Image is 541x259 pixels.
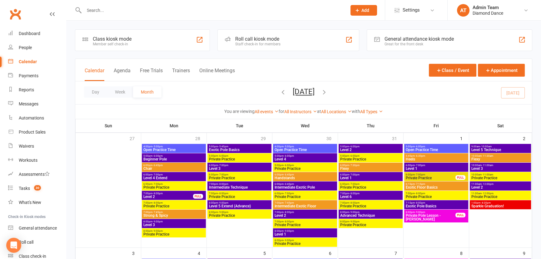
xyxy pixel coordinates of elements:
div: Payments [19,73,38,78]
span: - 6:00pm [284,155,294,157]
span: - 7:00pm [349,173,360,176]
div: Class kiosk mode [93,36,132,42]
button: Calendar [85,68,104,81]
span: Private Practice [274,223,336,227]
span: - 7:45pm [284,201,294,204]
span: 10:00am [471,155,530,157]
span: Handstands [274,176,336,180]
div: 30 [326,133,338,143]
span: - 9:00pm [349,211,360,214]
div: 1 [460,133,469,143]
a: General attendance kiosk mode [8,221,66,235]
span: 6:00pm [143,173,205,176]
span: - 6:45pm [152,164,163,167]
span: - 8:00pm [284,211,294,214]
button: Add [350,5,377,16]
div: 3 [132,248,141,258]
a: Dashboard [8,27,66,41]
div: FULL [455,213,465,217]
span: - 12:00pm [482,192,494,195]
span: 8:00pm [209,211,270,214]
span: - 9:00pm [152,220,163,223]
span: 5:00pm [340,145,401,148]
a: Payments [8,69,66,83]
span: 6:00pm [274,183,336,185]
span: 6:00pm [340,164,401,167]
span: Level 2 [471,185,530,189]
span: Level 3 [471,167,530,170]
button: Online Meetings [199,68,235,81]
span: Private Practice [209,157,270,161]
span: 8:00pm [274,230,336,232]
div: Roll call kiosk mode [235,36,280,42]
span: - 9:00pm [284,230,294,232]
span: 1:00pm [471,201,530,204]
a: Roll call [8,235,66,249]
div: Open Intercom Messenger [6,238,21,253]
span: - 8:00pm [218,192,228,195]
th: Mon [141,119,207,132]
button: Class / Event [429,64,476,77]
span: 7:00pm [143,192,193,195]
span: - 8:00pm [415,201,425,204]
div: 9 [523,248,532,258]
span: 8:00pm [274,239,336,242]
button: [DATE] [293,87,315,96]
span: Level 3 [209,167,270,170]
a: Waivers [8,139,66,153]
span: 6:00pm [405,173,456,176]
button: Day [84,86,107,98]
div: General attendance [19,226,57,231]
div: Assessments [19,172,50,177]
span: Flexy [340,167,401,170]
span: Strong & Spicy [143,214,205,217]
div: Waivers [19,144,34,149]
span: 8:00pm [209,201,270,204]
span: - 9:00pm [218,211,228,214]
div: Member self check-in [93,42,132,46]
span: - 7:00pm [218,173,228,176]
span: Sparkle Graduation! [471,204,530,208]
span: 7:00pm [274,211,336,214]
span: 6:00pm [143,183,205,185]
span: 4:00pm [274,145,336,148]
div: Reports [19,87,34,92]
div: 5 [263,248,272,258]
strong: You are viewing [224,109,255,114]
span: Private Practice [209,214,270,217]
div: FULL [455,175,465,180]
strong: at [317,109,321,114]
div: 6 [329,248,338,258]
div: Calendar [19,59,37,64]
span: Level 2 [340,148,401,152]
span: 7:00pm [143,201,205,204]
span: Private Practice [209,176,270,180]
span: - 9:00pm [349,220,360,223]
span: - 7:00pm [152,183,163,185]
span: 7:15pm [405,201,467,204]
span: 7:00pm [340,192,401,195]
span: - 7:00pm [218,164,228,167]
a: All Instructors [284,109,317,114]
div: FULL [193,194,203,199]
span: - 8:00pm [415,192,425,195]
div: 27 [130,133,141,143]
span: 5:00pm [274,164,336,167]
span: 7:00pm [274,220,336,223]
span: 6:00pm [209,164,270,167]
a: What's New [8,196,66,210]
span: 9:00am [471,145,530,148]
div: 4 [198,248,206,258]
span: - 5:00pm [152,145,163,148]
span: Level 3 [143,223,205,227]
span: 6:00pm [274,192,336,195]
span: Private Practice [274,242,336,246]
div: 8 [460,248,469,258]
button: Appointment [478,64,525,77]
span: Level 5 Extend (Advance) [209,204,270,208]
th: Thu [338,119,404,132]
span: - 7:00pm [349,183,360,185]
span: 5:00pm [209,155,270,157]
span: Private Practice [471,195,530,199]
span: Heels [405,157,467,161]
